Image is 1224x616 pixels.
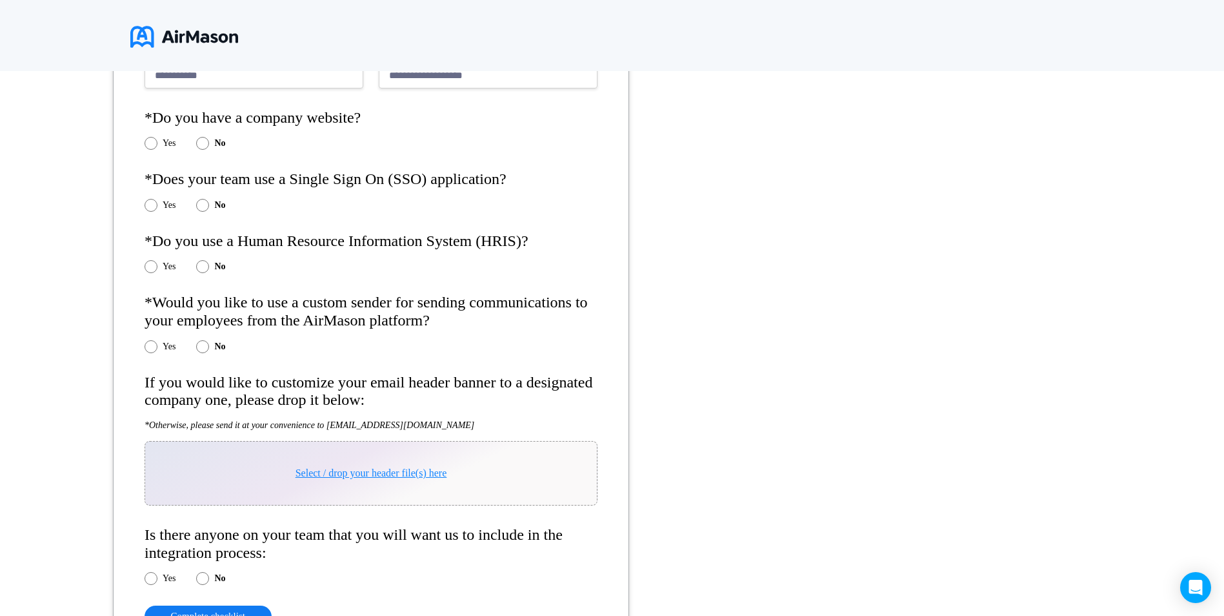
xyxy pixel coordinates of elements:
label: Yes [163,138,176,149]
div: Open Intercom Messenger [1180,572,1211,603]
label: Yes [163,573,176,584]
h4: *Do you use a Human Resource Information System (HRIS)? [145,232,597,251]
label: No [214,138,225,149]
label: No [214,262,225,272]
label: No [214,200,225,210]
label: Yes [163,342,176,352]
h4: *Do you have a company website? [145,109,597,127]
label: Yes [163,262,176,272]
h4: *Does your team use a Single Sign On (SSO) application? [145,170,597,189]
h4: Is there anyone on your team that you will want us to include in the integration process: [145,526,597,562]
span: Select / drop your header file(s) here [296,467,447,478]
img: logo [130,21,238,53]
h4: *Would you like to use a custom sender for sending communications to your employees from the AirM... [145,294,597,329]
label: No [214,573,225,584]
h4: If you would like to customize your email header banner to a designated company one, please drop ... [145,374,597,409]
h5: *Otherwise, please send it at your convenience to [EMAIL_ADDRESS][DOMAIN_NAME] [145,420,597,431]
label: Yes [163,200,176,210]
label: No [214,342,225,352]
